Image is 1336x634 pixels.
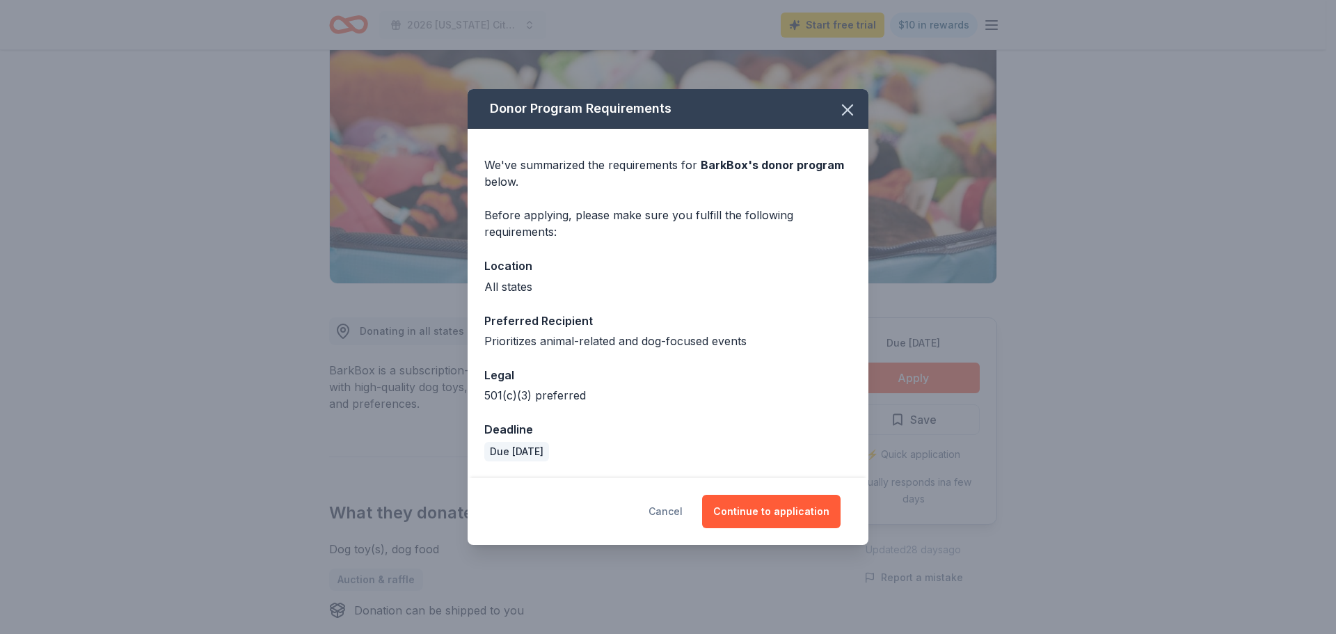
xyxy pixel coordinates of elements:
div: Before applying, please make sure you fulfill the following requirements: [484,207,852,240]
div: All states [484,278,852,295]
div: Donor Program Requirements [468,89,868,129]
button: Cancel [649,495,683,528]
div: Prioritizes animal-related and dog-focused events [484,333,852,349]
div: Deadline [484,420,852,438]
div: 501(c)(3) preferred [484,387,852,404]
div: Legal [484,366,852,384]
div: Location [484,257,852,275]
div: Preferred Recipient [484,312,852,330]
button: Continue to application [702,495,841,528]
span: BarkBox 's donor program [701,158,844,172]
div: Due [DATE] [484,442,549,461]
div: We've summarized the requirements for below. [484,157,852,190]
